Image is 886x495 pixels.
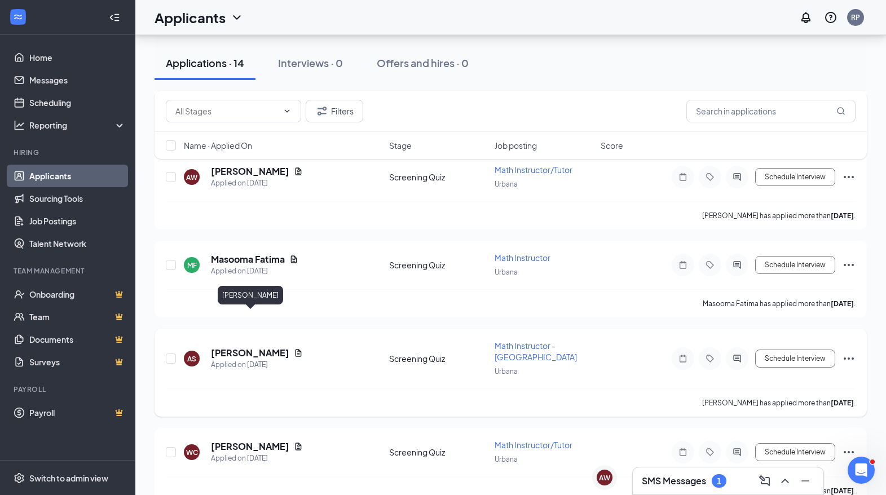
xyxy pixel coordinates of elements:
button: ChevronUp [776,472,794,490]
p: Masooma Fatima has applied more than . [703,299,856,308]
p: [PERSON_NAME] has applied more than . [702,211,856,220]
h1: Applicants [155,8,226,27]
svg: ComposeMessage [758,474,772,488]
b: [DATE] [831,399,854,407]
div: Applied on [DATE] [211,453,303,464]
div: AW [599,473,610,483]
h3: SMS Messages [642,475,706,487]
div: Hiring [14,148,124,157]
button: Minimize [796,472,814,490]
svg: ActiveChat [730,173,744,182]
input: Search in applications [686,100,856,122]
div: Interviews · 0 [278,56,343,70]
div: Switch to admin view [29,472,108,484]
h5: [PERSON_NAME] [211,440,289,453]
div: 1 [717,476,721,486]
svg: Ellipses [842,258,856,272]
svg: Document [294,442,303,451]
svg: Filter [315,104,329,118]
button: Filter Filters [306,100,363,122]
div: Applications · 14 [166,56,244,70]
div: Reporting [29,120,126,131]
svg: Notifications [799,11,813,24]
span: Math Instructor [495,253,550,263]
svg: ChevronUp [778,474,792,488]
b: [DATE] [831,487,854,495]
iframe: Intercom live chat [848,457,875,484]
div: Payroll [14,384,124,394]
div: Applied on [DATE] [211,266,298,277]
div: WC [186,448,198,457]
div: AS [187,354,196,364]
svg: Settings [14,472,25,484]
span: Urbana [495,180,518,188]
span: Name · Applied On [184,140,252,151]
button: ComposeMessage [756,472,774,490]
span: Urbana [495,455,518,463]
svg: Ellipses [842,352,856,365]
svg: Document [294,167,303,176]
span: Urbana [495,367,518,375]
p: [PERSON_NAME] has applied more than . [702,398,856,408]
svg: Collapse [109,12,120,23]
a: SurveysCrown [29,351,126,373]
span: Urbana [495,268,518,276]
svg: Document [289,255,298,264]
div: Screening Quiz [389,447,488,458]
a: OnboardingCrown [29,283,126,306]
span: Math Instructor - [GEOGRAPHIC_DATA] [495,341,577,362]
a: Job Postings [29,210,126,232]
svg: Tag [703,448,717,457]
button: Schedule Interview [755,443,835,461]
button: Schedule Interview [755,350,835,368]
h5: Masooma Fatima [211,253,285,266]
svg: Note [676,354,690,363]
input: All Stages [175,105,278,117]
svg: ChevronDown [283,107,292,116]
svg: Document [294,348,303,357]
svg: Note [676,173,690,182]
div: Screening Quiz [389,171,488,183]
svg: ChevronDown [230,11,244,24]
a: Messages [29,69,126,91]
h5: [PERSON_NAME] [211,347,289,359]
a: TeamCrown [29,306,126,328]
b: [DATE] [831,211,854,220]
span: Math Instructor/Tutor [495,440,572,450]
svg: Note [676,448,690,457]
a: Talent Network [29,232,126,255]
div: AW [186,173,197,182]
svg: ActiveChat [730,448,744,457]
svg: Note [676,260,690,269]
b: [DATE] [831,299,854,308]
div: RP [851,12,860,22]
a: PayrollCrown [29,401,126,424]
svg: MagnifyingGlass [836,107,845,116]
div: Offers and hires · 0 [377,56,469,70]
span: Stage [389,140,412,151]
div: Team Management [14,266,124,276]
a: Applicants [29,165,126,187]
a: Scheduling [29,91,126,114]
svg: QuestionInfo [824,11,837,24]
svg: Minimize [799,474,812,488]
div: Applied on [DATE] [211,359,303,370]
span: Score [601,140,623,151]
div: Screening Quiz [389,259,488,271]
a: DocumentsCrown [29,328,126,351]
svg: WorkstreamLogo [12,11,24,23]
button: Schedule Interview [755,168,835,186]
svg: Ellipses [842,445,856,459]
div: Applied on [DATE] [211,178,303,189]
div: [PERSON_NAME] [218,286,283,304]
h5: [PERSON_NAME] [211,165,289,178]
svg: ActiveChat [730,354,744,363]
svg: Tag [703,260,717,269]
svg: Ellipses [842,170,856,184]
svg: ActiveChat [730,260,744,269]
button: Schedule Interview [755,256,835,274]
span: Job posting [495,140,537,151]
a: Home [29,46,126,69]
svg: Analysis [14,120,25,131]
a: Sourcing Tools [29,187,126,210]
